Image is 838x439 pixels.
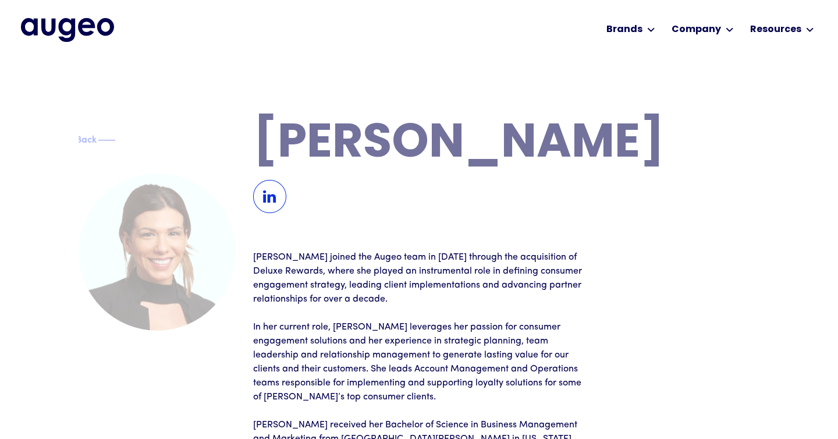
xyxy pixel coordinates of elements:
[21,18,114,41] img: Augeo's full logo in midnight blue.
[98,133,115,147] img: Blue decorative line
[21,18,114,41] a: home
[672,23,721,37] div: Company
[750,23,801,37] div: Resources
[79,134,128,146] a: Blue text arrowBackBlue decorative line
[253,306,585,320] p: ‍
[253,320,585,404] p: In her current role, [PERSON_NAME] leverages her passion for consumer engagement solutions and he...
[253,180,286,213] img: LinkedIn Icon
[76,131,97,145] div: Back
[253,250,585,306] p: [PERSON_NAME] joined the Augeo team in [DATE] through the acquisition of Deluxe Rewards, where sh...
[606,23,642,37] div: Brands
[253,404,585,418] p: ‍
[253,121,759,168] h1: [PERSON_NAME]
